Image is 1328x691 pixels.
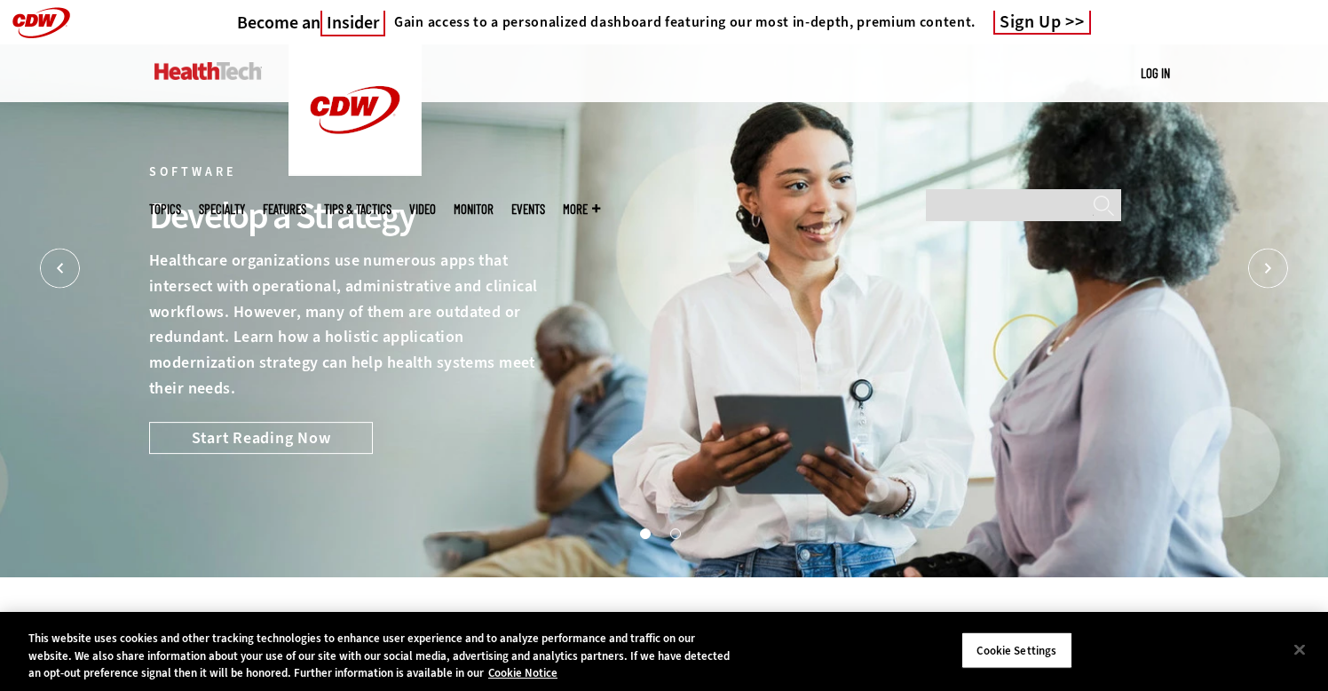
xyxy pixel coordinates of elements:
[454,203,494,216] a: MonITor
[511,203,545,216] a: Events
[149,192,561,240] div: Develop a Strategy
[1141,64,1170,83] div: User menu
[237,12,385,34] h3: Become an
[40,249,80,289] button: Prev
[149,422,373,454] a: Start Reading Now
[154,62,262,80] img: Home
[488,665,557,680] a: More information about your privacy
[409,203,436,216] a: Video
[670,528,679,537] button: 2 of 2
[1280,630,1319,669] button: Close
[28,630,731,682] div: This website uses cookies and other tracking technologies to enhance user experience and to analy...
[961,631,1072,669] button: Cookie Settings
[385,13,976,31] a: Gain access to a personalized dashboard featuring our most in-depth, premium content.
[324,203,391,216] a: Tips & Tactics
[289,162,422,180] a: CDW
[237,12,385,34] a: Become anInsider
[199,203,245,216] span: Specialty
[320,11,385,36] span: Insider
[563,203,600,216] span: More
[263,203,306,216] a: Features
[1141,65,1170,81] a: Log in
[149,248,561,401] p: Healthcare organizations use numerous apps that intersect with operational, administrative and cl...
[640,528,649,537] button: 1 of 2
[1248,249,1288,289] button: Next
[394,13,976,31] h4: Gain access to a personalized dashboard featuring our most in-depth, premium content.
[993,11,1091,35] a: Sign Up
[289,44,422,176] img: Home
[149,203,181,216] span: Topics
